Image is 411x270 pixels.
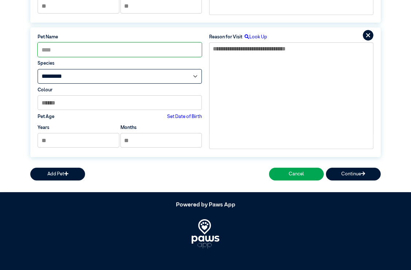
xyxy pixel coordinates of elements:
[30,168,85,180] button: Add Pet
[120,124,137,131] label: Months
[242,34,267,41] label: Look Up
[38,113,54,120] label: Pet Age
[38,124,49,131] label: Years
[326,168,381,180] button: Continue
[167,113,202,120] label: Set Date of Birth
[192,219,220,248] img: PawsApp
[38,87,202,94] label: Colour
[38,60,202,67] label: Species
[269,168,324,180] button: Cancel
[209,34,242,41] label: Reason for Visit
[30,202,381,209] h5: Powered by Paws App
[38,34,202,41] label: Pet Name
